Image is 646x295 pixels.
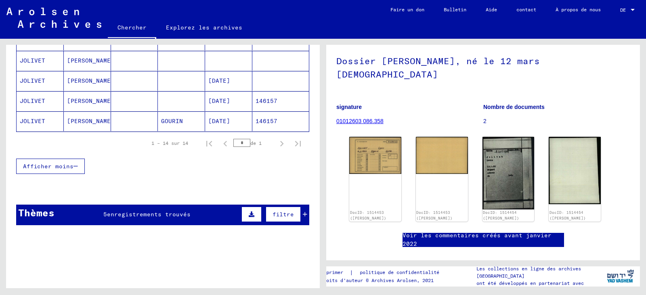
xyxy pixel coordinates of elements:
[483,210,519,220] a: DocID: 1514454 ([PERSON_NAME])
[108,18,156,39] a: Chercher
[166,24,242,31] font: Explorez les archives
[550,210,586,220] a: DocID: 1514454 ([PERSON_NAME])
[217,135,233,151] button: Page précédente
[321,268,350,277] a: imprimer
[208,97,230,105] font: [DATE]
[20,77,45,84] font: JOLIVET
[18,207,55,219] font: Thèmes
[20,117,45,125] font: JOLIVET
[117,24,147,31] font: Chercher
[250,140,262,146] font: de 1
[336,104,362,110] font: signature
[353,268,449,277] a: politique de confidentialité
[67,117,114,125] font: [PERSON_NAME]
[151,140,188,146] font: 1 – 14 sur 14
[321,277,434,283] font: Droits d'auteur © Archives Arolsen, 2021
[556,6,601,13] font: À propos de nous
[549,137,601,204] img: 002.jpg
[444,6,466,13] font: Bulletin
[67,77,114,84] font: [PERSON_NAME]
[620,7,626,13] font: DE
[360,269,439,275] font: politique de confidentialité
[416,137,468,174] img: 002.jpg
[20,97,45,105] font: JOLIVET
[321,269,343,275] font: imprimer
[208,77,230,84] font: [DATE]
[350,210,386,220] a: DocID: 1514453 ([PERSON_NAME])
[23,163,73,170] font: Afficher moins
[6,8,101,28] img: Arolsen_neg.svg
[273,211,294,218] font: filtre
[476,280,584,286] font: ont été développés en partenariat avec
[416,210,453,220] a: DocID: 1514453 ([PERSON_NAME])
[605,266,636,286] img: yv_logo.png
[156,18,252,37] a: Explorez les archives
[336,55,540,80] font: Dossier [PERSON_NAME], né le 12 mars [DEMOGRAPHIC_DATA]
[161,117,183,125] font: GOURIN
[349,137,401,174] img: 001.jpg
[516,6,536,13] font: contact
[256,97,277,105] font: 146157
[256,117,277,125] font: 146157
[403,232,552,247] font: Voir les commentaires créés avant janvier 2022
[290,135,306,151] button: Dernière page
[403,231,564,248] a: Voir les commentaires créés avant janvier 2022
[350,269,353,276] font: |
[482,137,535,209] img: 001.jpg
[336,118,384,124] a: 01012603 086.358
[390,6,424,13] font: Faire un don
[483,104,545,110] font: Nombre de documents
[486,6,497,13] font: Aide
[67,97,114,105] font: [PERSON_NAME]
[20,57,45,64] font: JOLIVET
[201,135,217,151] button: Première page
[266,207,301,222] button: filtre
[67,57,114,64] font: [PERSON_NAME]
[208,117,230,125] font: [DATE]
[274,135,290,151] button: Page suivante
[107,211,191,218] font: enregistrements trouvés
[483,118,487,124] font: 2
[16,159,85,174] button: Afficher moins
[103,211,107,218] font: 5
